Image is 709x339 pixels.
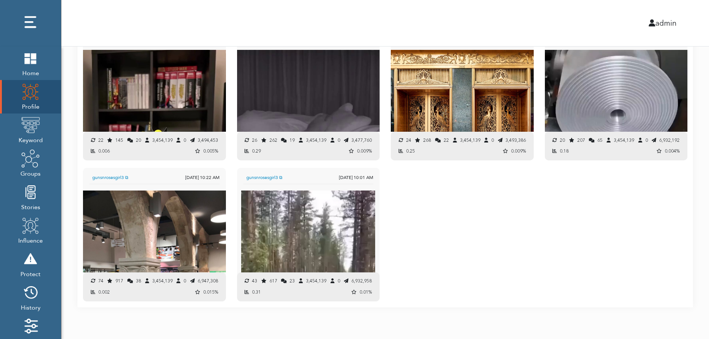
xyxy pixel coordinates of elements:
[645,137,648,143] span: 0
[246,174,336,181] span: gunsnrosesgirl3 ⧉
[511,148,526,154] span: 0.009%
[21,116,40,134] img: keyword.png
[614,137,634,143] span: 3,454,139
[560,137,565,143] span: 20
[665,148,680,154] span: 0.004%
[290,137,295,143] span: 19
[306,137,326,143] span: 3,454,139
[136,137,141,143] span: 20
[115,278,123,284] span: 917
[21,302,41,312] span: History
[115,137,123,143] span: 145
[252,278,257,284] span: 43
[203,289,218,295] span: 0.015%
[98,278,103,284] span: 74
[351,137,372,143] span: 3,477,760
[597,137,603,143] span: 65
[306,278,326,284] span: 3,454,139
[21,317,40,335] img: settings.png
[577,137,585,143] span: 207
[369,17,683,29] div: admin
[338,137,340,143] span: 0
[505,137,526,143] span: 3,493,386
[183,137,186,143] span: 0
[183,278,186,284] span: 0
[290,278,295,284] span: 23
[152,278,173,284] span: 3,454,139
[152,137,173,143] span: 3,454,139
[491,137,494,143] span: 0
[351,278,372,284] span: 6,932,958
[18,235,43,245] span: Influence
[98,148,110,154] span: 0.006
[406,137,411,143] span: 24
[444,137,449,143] span: 22
[198,137,218,143] span: 3,494,453
[21,201,40,212] span: Stories
[21,67,40,78] span: Home
[21,149,40,168] img: groups.png
[98,289,110,295] span: 0.002
[406,148,415,154] span: 0.25
[198,278,218,284] span: 6,947,308
[21,283,40,302] img: history.png
[339,174,373,181] div: [DATE] 10:01 AM
[21,82,40,101] img: profile.png
[21,49,40,67] img: home.png
[460,137,480,143] span: 3,454,139
[560,148,569,154] span: 0.18
[20,168,41,178] span: Groups
[252,137,257,143] span: 26
[21,13,40,32] img: dots.png
[185,174,220,181] div: [DATE] 10:22 AM
[269,137,277,143] span: 262
[21,216,40,235] img: profile.png
[659,137,680,143] span: 6,932,192
[252,289,261,295] span: 0.31
[19,134,43,145] span: Keyword
[252,148,261,154] span: 0.29
[338,278,340,284] span: 0
[269,278,277,284] span: 617
[21,101,40,111] span: Profile
[136,278,141,284] span: 38
[92,174,182,181] span: gunsnrosesgirl3 ⧉
[203,148,218,154] span: 0.005%
[360,289,372,295] span: 0.01%
[98,137,103,143] span: 22
[357,148,372,154] span: 0.009%
[20,268,41,279] span: Protect
[21,250,40,268] img: risk.png
[423,137,431,143] span: 268
[21,183,40,201] img: stories.png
